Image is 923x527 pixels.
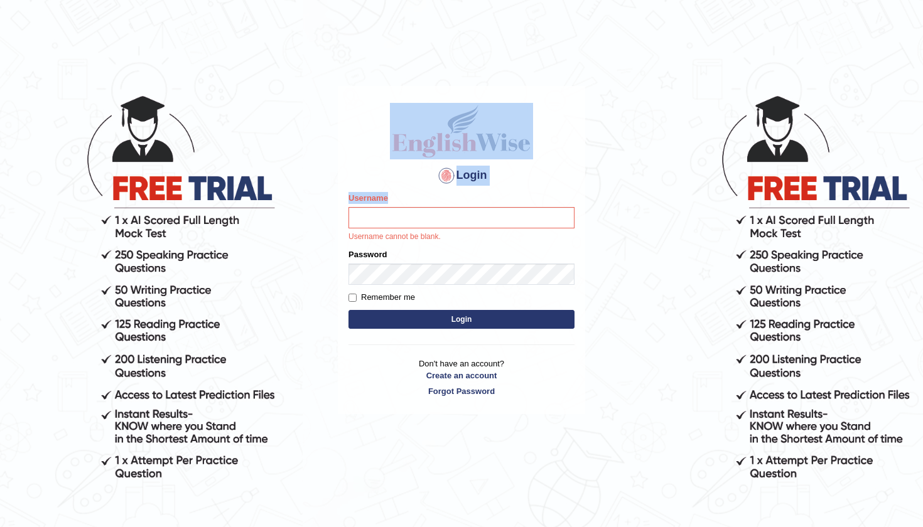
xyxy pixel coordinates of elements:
[348,358,575,397] p: Don't have an account?
[348,385,575,397] a: Forgot Password
[348,232,575,243] p: Username cannot be blank.
[348,192,388,204] label: Username
[348,166,575,186] h4: Login
[348,291,415,304] label: Remember me
[348,370,575,381] a: Create an account
[348,248,387,260] label: Password
[348,310,575,329] button: Login
[348,294,357,302] input: Remember me
[390,103,533,159] img: Logo of English Wise sign in for intelligent practice with AI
